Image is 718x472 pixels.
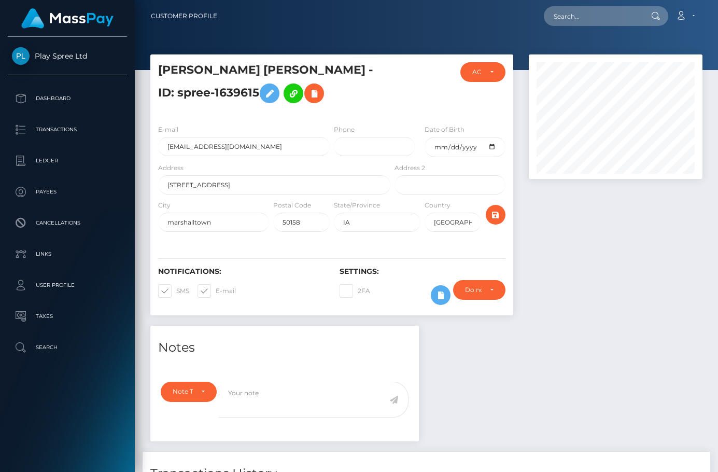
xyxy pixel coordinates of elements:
input: Search... [544,6,641,26]
a: Taxes [8,303,127,329]
a: Cancellations [8,210,127,236]
label: State/Province [334,201,380,210]
label: Address [158,163,184,173]
a: Customer Profile [151,5,217,27]
label: Date of Birth [425,125,464,134]
h5: [PERSON_NAME] [PERSON_NAME] - ID: spree-1639615 [158,62,385,108]
button: ACTIVE [460,62,505,82]
a: Search [8,335,127,360]
p: Cancellations [12,215,123,231]
img: Play Spree Ltd [12,47,30,65]
label: SMS [158,284,189,298]
p: Search [12,340,123,355]
p: Links [12,246,123,262]
a: User Profile [8,272,127,298]
label: 2FA [340,284,370,298]
h6: Settings: [340,267,505,276]
div: Note Type [173,387,193,396]
label: Country [425,201,450,210]
img: MassPay Logo [21,8,114,29]
button: Do not require [453,280,505,300]
a: Payees [8,179,127,205]
p: Ledger [12,153,123,169]
label: E-mail [158,125,178,134]
p: Dashboard [12,91,123,106]
h4: Notes [158,339,411,357]
button: Note Type [161,382,217,401]
span: Play Spree Ltd [8,51,127,61]
label: City [158,201,171,210]
p: Payees [12,184,123,200]
h6: Notifications: [158,267,324,276]
p: Transactions [12,122,123,137]
label: Postal Code [273,201,311,210]
label: Address 2 [395,163,425,173]
p: Taxes [12,309,123,324]
a: Dashboard [8,86,127,112]
div: ACTIVE [472,68,482,76]
a: Ledger [8,148,127,174]
a: Links [8,241,127,267]
label: E-mail [198,284,236,298]
p: User Profile [12,277,123,293]
label: Phone [334,125,355,134]
a: Transactions [8,117,127,143]
div: Do not require [465,286,482,294]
